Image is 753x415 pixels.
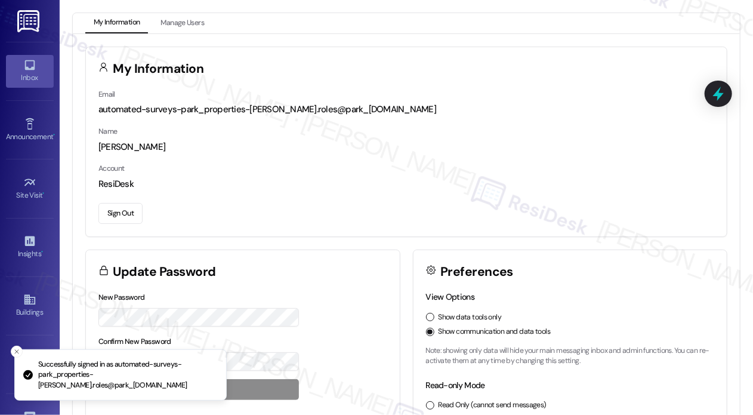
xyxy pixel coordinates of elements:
[6,231,54,263] a: Insights •
[98,178,714,190] div: ResiDesk
[426,346,715,367] p: Note: showing only data will hide your main messaging inbox and admin functions. You can re-activ...
[98,103,714,116] div: automated-surveys-park_properties-[PERSON_NAME].roles@park_[DOMAIN_NAME]
[426,291,475,302] label: View Options
[53,131,55,139] span: •
[439,327,551,337] label: Show communication and data tools
[439,312,502,323] label: Show data tools only
[85,13,148,33] button: My Information
[6,173,54,205] a: Site Visit •
[11,346,23,358] button: Close toast
[38,359,217,391] p: Successfully signed in as automated-surveys-park_properties-[PERSON_NAME].roles@park_[DOMAIN_NAME]
[6,349,54,381] a: Leads
[6,55,54,87] a: Inbox
[98,141,714,153] div: [PERSON_NAME]
[113,266,216,278] h3: Update Password
[98,293,145,302] label: New Password
[98,203,143,224] button: Sign Out
[41,248,43,256] span: •
[439,400,547,411] label: Read Only (cannot send messages)
[440,266,513,278] h3: Preferences
[98,90,115,99] label: Email
[426,380,485,391] label: Read-only Mode
[17,10,42,32] img: ResiDesk Logo
[98,127,118,136] label: Name
[152,13,212,33] button: Manage Users
[98,164,125,173] label: Account
[43,189,45,198] span: •
[98,337,171,346] label: Confirm New Password
[113,63,204,75] h3: My Information
[6,290,54,322] a: Buildings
